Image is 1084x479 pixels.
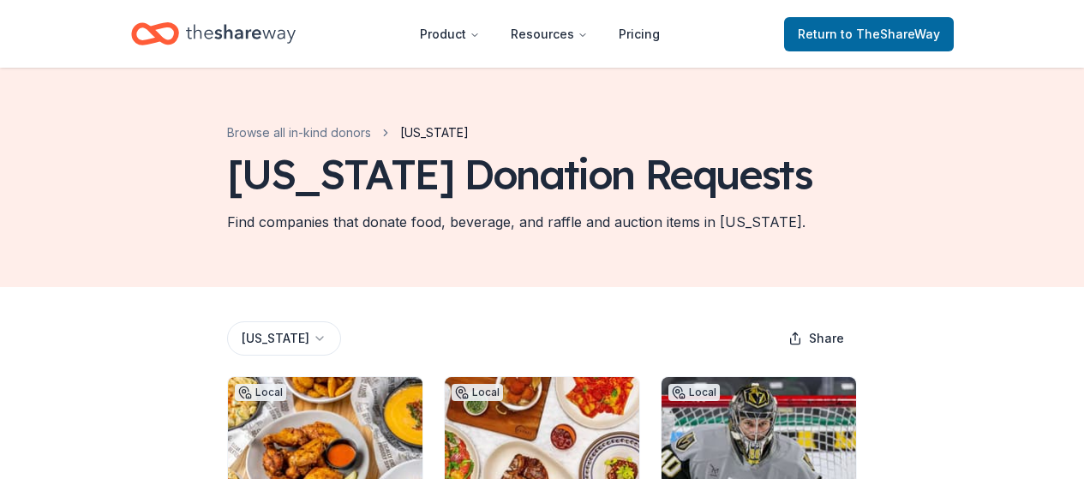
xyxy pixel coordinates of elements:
nav: breadcrumb [227,123,469,143]
div: Local [235,384,286,401]
div: [US_STATE] Donation Requests [227,150,812,198]
a: Returnto TheShareWay [784,17,954,51]
button: Product [406,17,494,51]
a: Home [131,14,296,54]
button: Share [775,321,858,356]
span: Share [809,328,844,349]
a: Pricing [605,17,674,51]
div: Find companies that donate food, beverage, and raffle and auction items in [US_STATE]. [227,212,806,232]
span: Return [798,24,940,45]
a: Browse all in-kind donors [227,123,371,143]
div: Local [668,384,720,401]
button: Resources [497,17,602,51]
span: [US_STATE] [400,123,469,143]
nav: Main [406,14,674,54]
span: to TheShareWay [841,27,940,41]
div: Local [452,384,503,401]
